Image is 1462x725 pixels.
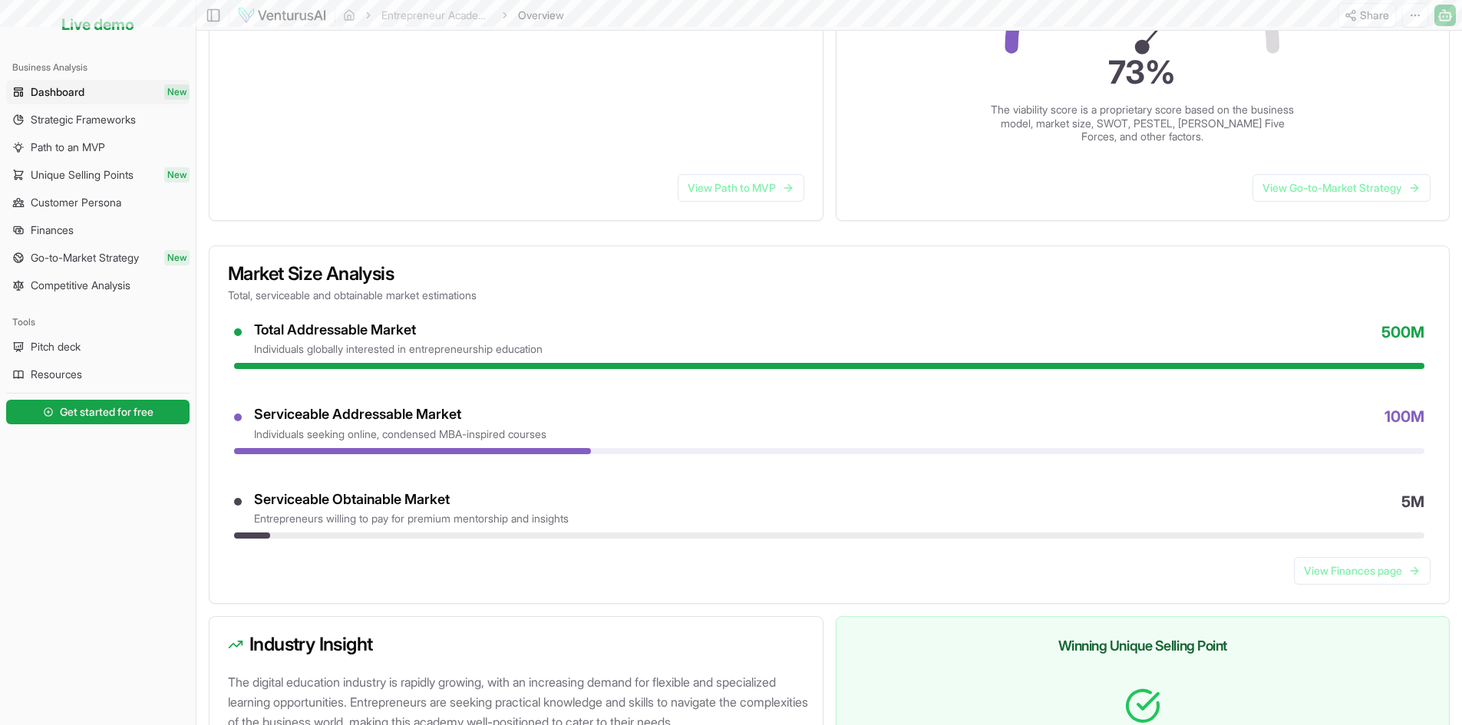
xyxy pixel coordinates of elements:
a: Resources [6,362,190,387]
div: Business Analysis [6,55,190,80]
h3: Market Size Analysis [228,265,1431,283]
a: Path to an MVP [6,135,190,160]
p: Total, serviceable and obtainable market estimations [228,288,1431,303]
span: Unique Selling Points [31,167,134,183]
span: New [164,167,190,183]
h3: Winning Unique Selling Point [855,635,1431,657]
div: Total Addressable Market [254,321,543,339]
button: Get started for free [6,400,190,424]
a: Go-to-Market StrategyNew [6,246,190,270]
div: individuals globally interested in entrepreneurship education [254,341,543,357]
a: Finances [6,218,190,242]
span: Strategic Frameworks [31,112,136,127]
span: Dashboard [31,84,84,100]
div: individuals seeking online, condensed MBA-inspired courses [254,427,546,442]
a: Customer Persona [6,190,190,215]
div: entrepreneurs willing to pay for premium mentorship and insights [254,511,569,526]
a: View Go-to-Market Strategy [1252,174,1431,202]
p: The viability score is a proprietary score based on the business model, market size, SWOT, PESTEL... [989,103,1296,143]
span: New [164,84,190,100]
h3: Industry Insight [228,635,804,654]
a: Unique Selling PointsNew [6,163,190,187]
span: 500M [1381,321,1424,358]
span: Path to an MVP [31,140,105,155]
span: New [164,250,190,265]
span: 100M [1384,406,1424,442]
a: Strategic Frameworks [6,107,190,132]
span: Pitch deck [31,339,81,354]
span: Customer Persona [31,195,121,210]
a: View Path to MVP [678,174,804,202]
a: Competitive Analysis [6,273,190,298]
span: Get started for free [60,404,153,420]
text: 73 % [1109,53,1177,91]
a: DashboardNew [6,80,190,104]
a: Pitch deck [6,334,190,359]
a: Get started for free [6,397,190,427]
span: Go-to-Market Strategy [31,250,139,265]
span: Resources [31,367,82,382]
a: View Finances page [1294,557,1431,585]
span: 5M [1401,491,1424,527]
div: Tools [6,310,190,334]
span: Competitive Analysis [31,278,130,293]
span: Finances [31,222,74,238]
div: Serviceable Obtainable Market [254,491,569,509]
div: Serviceable Addressable Market [254,406,546,423]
